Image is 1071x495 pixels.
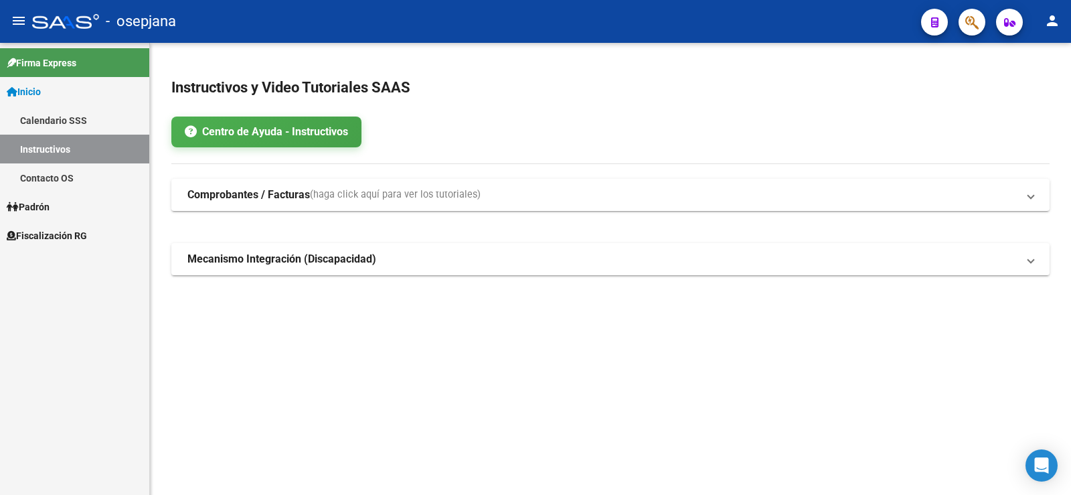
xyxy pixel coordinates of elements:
[7,200,50,214] span: Padrón
[7,228,87,243] span: Fiscalización RG
[1044,13,1060,29] mat-icon: person
[11,13,27,29] mat-icon: menu
[171,75,1050,100] h2: Instructivos y Video Tutoriales SAAS
[187,252,376,267] strong: Mecanismo Integración (Discapacidad)
[1025,449,1058,482] div: Open Intercom Messenger
[7,56,76,70] span: Firma Express
[171,117,361,147] a: Centro de Ayuda - Instructivos
[106,7,176,36] span: - osepjana
[7,84,41,99] span: Inicio
[171,179,1050,211] mat-expansion-panel-header: Comprobantes / Facturas(haga click aquí para ver los tutoriales)
[187,188,310,202] strong: Comprobantes / Facturas
[171,243,1050,275] mat-expansion-panel-header: Mecanismo Integración (Discapacidad)
[310,188,481,202] span: (haga click aquí para ver los tutoriales)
